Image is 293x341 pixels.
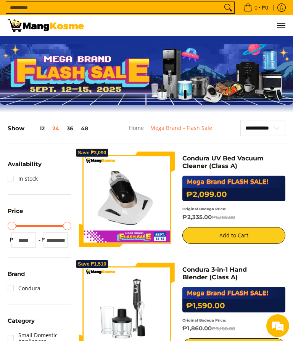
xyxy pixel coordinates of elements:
span: ₱ [8,236,15,243]
summary: Open [8,208,23,219]
span: • [241,3,270,12]
small: Original Bodega Price: [182,318,226,322]
button: 36 [63,125,77,131]
span: ₱ [40,236,47,243]
button: 48 [77,125,92,131]
summary: Open [8,271,25,282]
a: Condura [8,282,40,295]
del: ₱5,189.00 [212,215,235,220]
a: In stock [8,173,38,185]
button: 24 [48,125,63,131]
nav: Main Menu [92,15,285,36]
a: Condura 3-in-1 Hand Blender (Class A) [182,266,247,281]
summary: Open [8,161,42,173]
button: 12 [24,125,48,131]
small: Original Bodega Price: [182,207,226,211]
h6: ₱1,860.00 [182,325,286,333]
img: Condura UV Bed Vacuum Cleaner (Class A) [79,152,175,247]
a: Home [129,124,144,131]
span: Brand [8,271,25,277]
span: ₱0 [261,5,269,10]
ul: Customer Navigation [92,15,285,36]
button: Add to Cart [182,227,286,244]
img: MANG KOSME MEGA BRAND FLASH SALE: September 12-15, 2025 l Mang Kosme [8,19,84,32]
a: Mega Brand - Flash Sale [150,124,212,131]
span: Availability [8,161,42,167]
a: Condura UV Bed Vacuum Cleaner (Class A) [182,155,264,170]
h6: ₱1,590.00 [182,299,286,312]
button: Menu [276,15,285,36]
span: Save ₱3,090 [78,150,106,155]
span: Save ₱1,510 [78,262,106,266]
summary: Open [8,318,35,329]
span: 0 [253,5,259,10]
h6: ₱2,099.00 [182,188,286,201]
button: Search [222,2,234,13]
h6: ₱2,335.00 [182,214,286,221]
span: Category [8,318,35,323]
h5: Show [8,125,92,132]
del: ₱3,100.00 [212,326,235,331]
span: Price [8,208,23,214]
nav: Breadcrumbs [110,123,230,141]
